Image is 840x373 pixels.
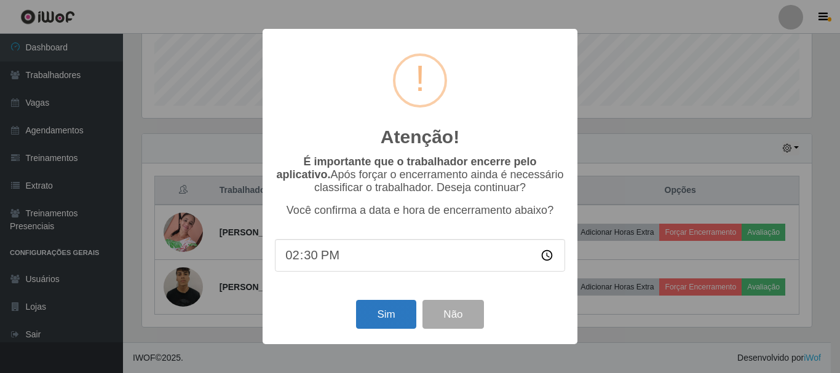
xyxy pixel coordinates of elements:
[422,300,483,329] button: Não
[381,126,459,148] h2: Atenção!
[276,155,536,181] b: É importante que o trabalhador encerre pelo aplicativo.
[275,204,565,217] p: Você confirma a data e hora de encerramento abaixo?
[356,300,416,329] button: Sim
[275,155,565,194] p: Após forçar o encerramento ainda é necessário classificar o trabalhador. Deseja continuar?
